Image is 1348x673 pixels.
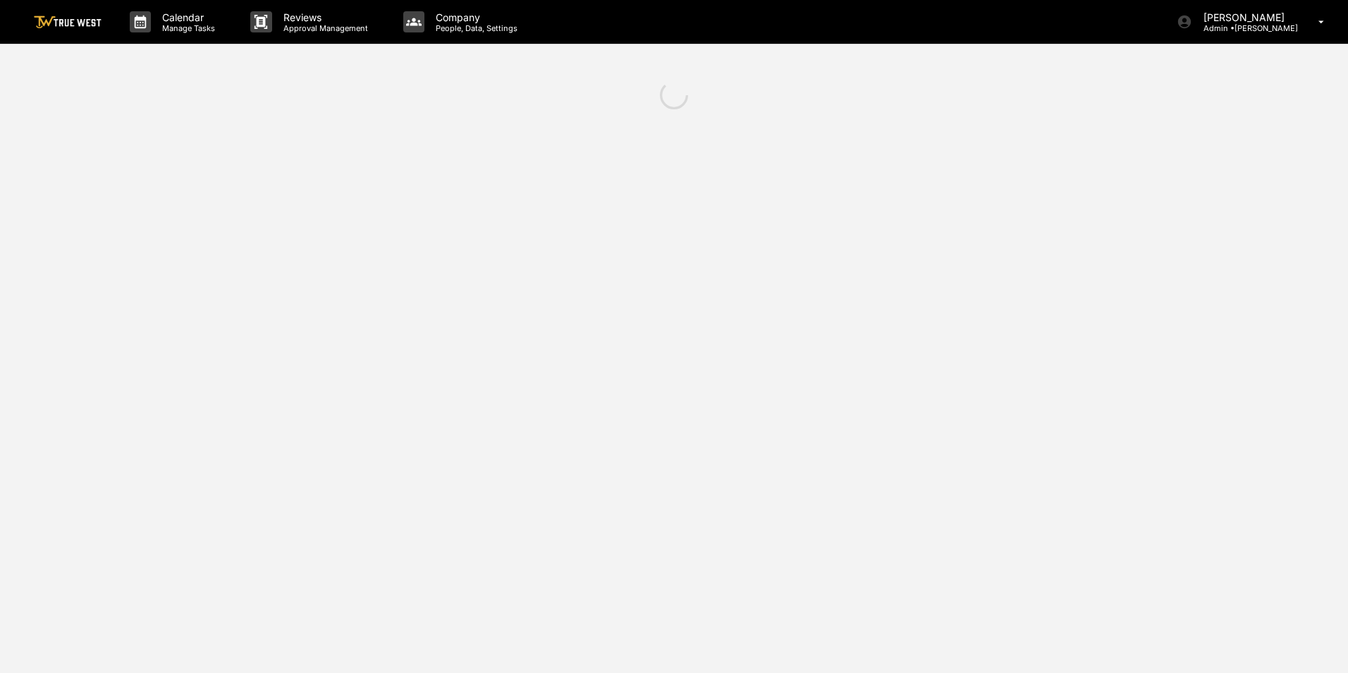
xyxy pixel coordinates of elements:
p: Admin • [PERSON_NAME] [1192,23,1298,33]
p: People, Data, Settings [424,23,525,33]
img: logo [34,16,102,29]
p: Company [424,11,525,23]
p: Approval Management [272,23,375,33]
p: Reviews [272,11,375,23]
p: Manage Tasks [151,23,222,33]
p: [PERSON_NAME] [1192,11,1298,23]
p: Calendar [151,11,222,23]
